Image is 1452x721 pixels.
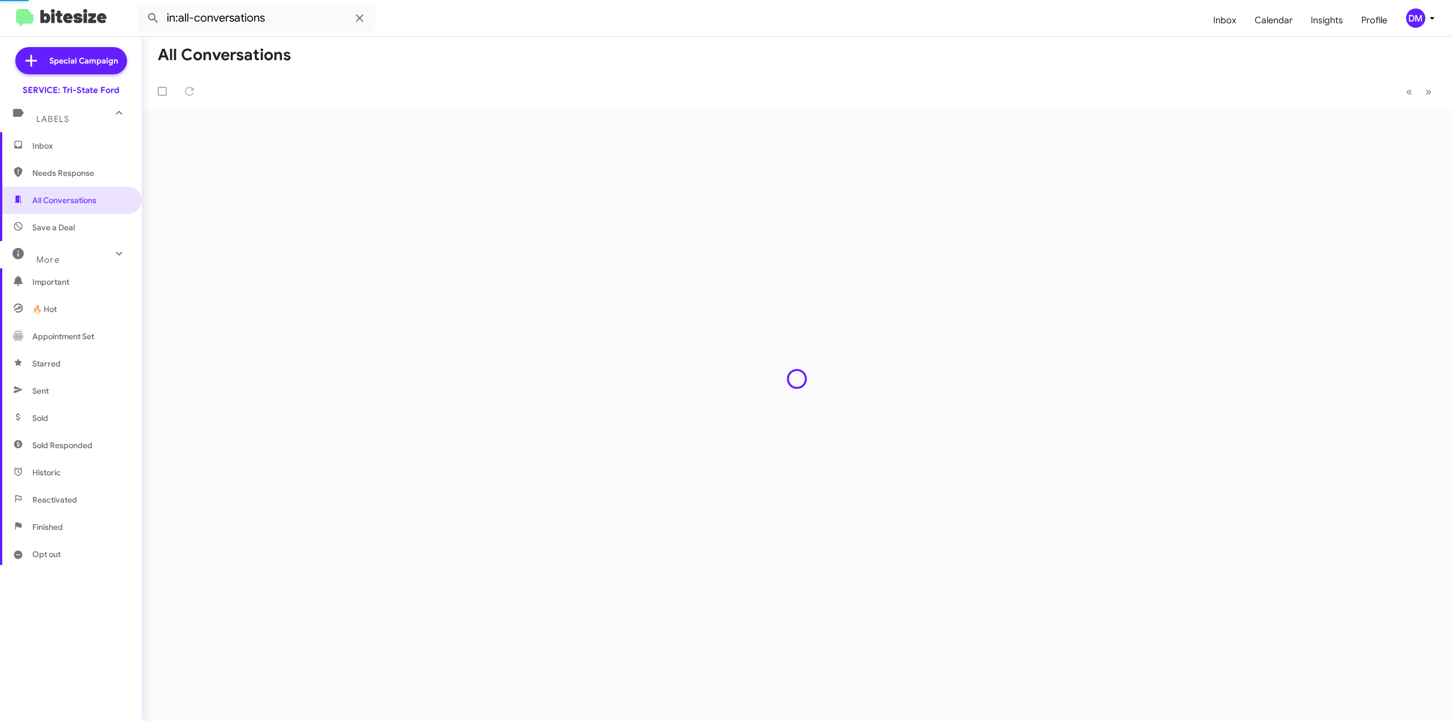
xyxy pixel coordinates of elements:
[32,494,77,505] span: Reactivated
[1419,80,1438,103] button: Next
[1406,9,1425,28] div: DM
[1246,4,1302,37] a: Calendar
[1406,85,1412,99] span: «
[1352,4,1396,37] a: Profile
[32,467,61,478] span: Historic
[32,358,61,369] span: Starred
[1399,80,1419,103] button: Previous
[1400,80,1438,103] nav: Page navigation example
[15,47,127,74] a: Special Campaign
[1302,4,1352,37] a: Insights
[23,85,119,96] div: SERVICE: Tri-State Ford
[32,385,49,397] span: Sent
[1396,9,1440,28] button: DM
[137,5,375,32] input: Search
[32,412,48,424] span: Sold
[1425,85,1432,99] span: »
[158,46,291,64] h1: All Conversations
[32,331,94,342] span: Appointment Set
[32,440,92,451] span: Sold Responded
[32,195,96,206] span: All Conversations
[32,276,129,288] span: Important
[36,255,60,265] span: More
[32,167,129,179] span: Needs Response
[32,222,75,233] span: Save a Deal
[32,549,61,560] span: Opt out
[49,55,118,66] span: Special Campaign
[32,521,63,533] span: Finished
[1204,4,1246,37] a: Inbox
[32,140,129,151] span: Inbox
[36,114,69,124] span: Labels
[32,303,57,315] span: 🔥 Hot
